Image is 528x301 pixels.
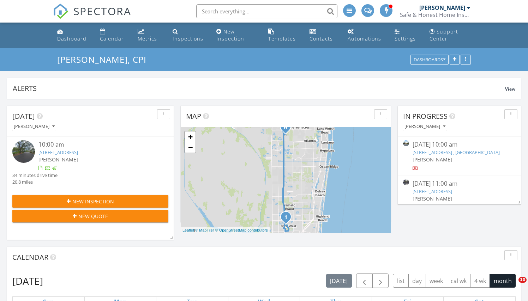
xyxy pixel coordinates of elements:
span: Calendar [12,252,48,262]
div: 10:00 am [38,140,156,149]
a: © OpenStreetMap contributors [215,228,268,232]
span: New Inspection [72,198,114,205]
a: 10:00 am [STREET_ADDRESS] [PERSON_NAME] 34 minutes drive time 20.8 miles [12,140,168,185]
a: [DATE] 10:00 am [STREET_ADDRESS] , [GEOGRAPHIC_DATA] [PERSON_NAME] [403,140,516,172]
div: 20.8 miles [12,179,58,185]
div: Settings [395,35,416,42]
div: Contacts [310,35,333,42]
div: New Inspection [216,28,244,42]
a: [DATE] 11:00 am [STREET_ADDRESS] [PERSON_NAME] [403,179,516,211]
div: [PERSON_NAME] [14,124,55,129]
div: Metrics [138,35,157,42]
a: Calendar [97,25,129,45]
span: In Progress [403,111,448,121]
a: SPECTORA [53,10,131,24]
button: New Quote [12,210,168,222]
button: Previous month [356,274,373,288]
a: © MapTiler [195,228,214,232]
button: list [393,274,409,288]
a: Leaflet [182,228,194,232]
div: Inspections [173,35,203,42]
div: Alerts [13,84,505,93]
div: [DATE] 10:00 am [413,140,506,149]
a: Contacts [307,25,339,45]
button: [DATE] [326,274,352,288]
span: [PERSON_NAME] [38,156,78,163]
div: 7768 Lakeside Blvd 521, Boca Raton, FL 33434 [286,217,290,221]
div: Dashboard [57,35,86,42]
span: New Quote [78,213,108,220]
button: [PERSON_NAME] [403,122,447,131]
div: 34 minutes drive time [12,172,58,179]
button: 4 wk [470,274,490,288]
input: Search everything... [196,4,337,18]
a: Settings [392,25,421,45]
img: streetview [403,179,409,185]
img: streetview [12,140,35,163]
img: streetview [403,140,409,146]
a: Templates [265,25,301,45]
i: 1 [284,215,287,220]
button: Dashboards [410,55,449,65]
div: Templates [268,35,296,42]
button: week [426,274,447,288]
span: [PERSON_NAME] [413,156,452,163]
div: Calendar [100,35,124,42]
div: Automations [348,35,381,42]
a: Dashboard [54,25,91,45]
a: Zoom in [185,131,196,142]
span: Map [186,111,201,121]
a: Inspections [170,25,208,45]
button: month [490,274,516,288]
a: [PERSON_NAME], CPI [57,54,152,65]
div: 61 W Plumosa Ln. , Lake Worth FL 33467 [286,127,290,131]
a: Metrics [135,25,164,45]
a: Automations (Advanced) [345,25,386,45]
a: [STREET_ADDRESS] [413,188,452,195]
h2: [DATE] [12,274,43,288]
span: [DATE] [12,111,35,121]
div: [DATE] 11:00 am [413,179,506,188]
div: Safe & Honest Home Inspection Services [400,11,470,18]
button: Next month [372,274,389,288]
a: Zoom out [185,142,196,153]
button: New Inspection [12,195,168,208]
button: day [408,274,426,288]
div: Dashboards [414,57,445,62]
a: Support Center [427,25,474,45]
div: Support Center [430,28,458,42]
iframe: Intercom live chat [504,277,521,294]
div: [PERSON_NAME] [404,124,445,129]
span: View [505,86,515,92]
div: | [181,227,270,233]
a: [STREET_ADDRESS] [38,149,78,155]
button: cal wk [447,274,471,288]
a: [STREET_ADDRESS] , [GEOGRAPHIC_DATA] [413,149,500,155]
img: The Best Home Inspection Software - Spectora [53,4,68,19]
span: 10 [518,277,527,283]
span: [PERSON_NAME] [413,195,452,202]
span: SPECTORA [73,4,131,18]
a: New Inspection [214,25,260,45]
button: [PERSON_NAME] [12,122,56,131]
div: [PERSON_NAME] [419,4,465,11]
